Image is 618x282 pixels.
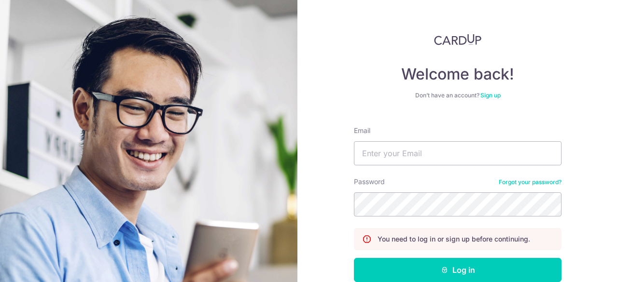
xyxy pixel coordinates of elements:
h4: Welcome back! [354,65,562,84]
a: Forgot your password? [499,178,562,186]
a: Sign up [480,92,501,99]
p: You need to log in or sign up before continuing. [378,234,530,244]
input: Enter your Email [354,141,562,165]
label: Password [354,177,385,187]
img: CardUp Logo [434,34,481,45]
div: Don’t have an account? [354,92,562,99]
label: Email [354,126,370,135]
button: Log in [354,258,562,282]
